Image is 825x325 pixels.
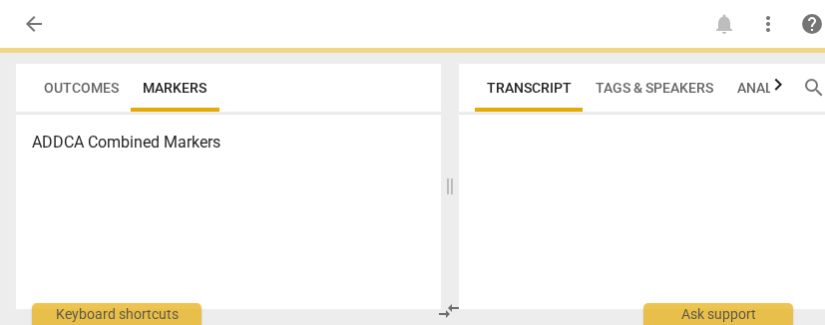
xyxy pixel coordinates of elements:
[596,80,713,96] span: Tags & Speakers
[32,131,425,155] h3: ADDCA Combined Markers
[143,80,206,96] span: Markers
[44,80,119,96] span: Outcomes
[737,80,810,96] span: Analytics
[22,12,46,36] span: arrow_back
[487,80,572,96] span: Transcript
[437,299,461,323] span: compare_arrows
[643,303,793,325] div: Ask support
[756,12,780,36] span: more_vert
[32,303,202,325] div: Keyboard shortcuts
[800,12,824,36] span: help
